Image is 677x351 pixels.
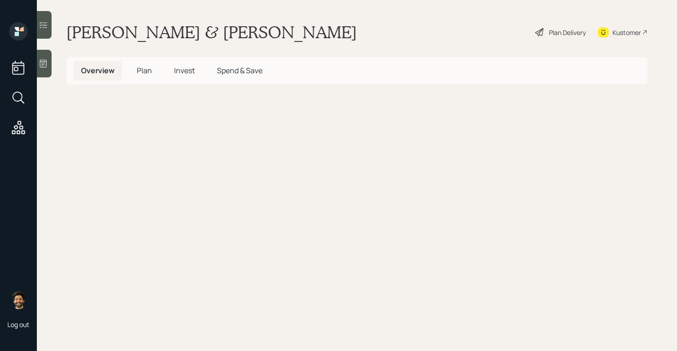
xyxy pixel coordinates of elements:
div: Kustomer [613,28,641,37]
div: Plan Delivery [549,28,586,37]
span: Plan [137,65,152,76]
span: Invest [174,65,195,76]
span: Spend & Save [217,65,263,76]
div: Log out [7,320,29,329]
img: eric-schwartz-headshot.png [9,291,28,309]
h1: [PERSON_NAME] & [PERSON_NAME] [66,22,357,42]
span: Overview [81,65,115,76]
